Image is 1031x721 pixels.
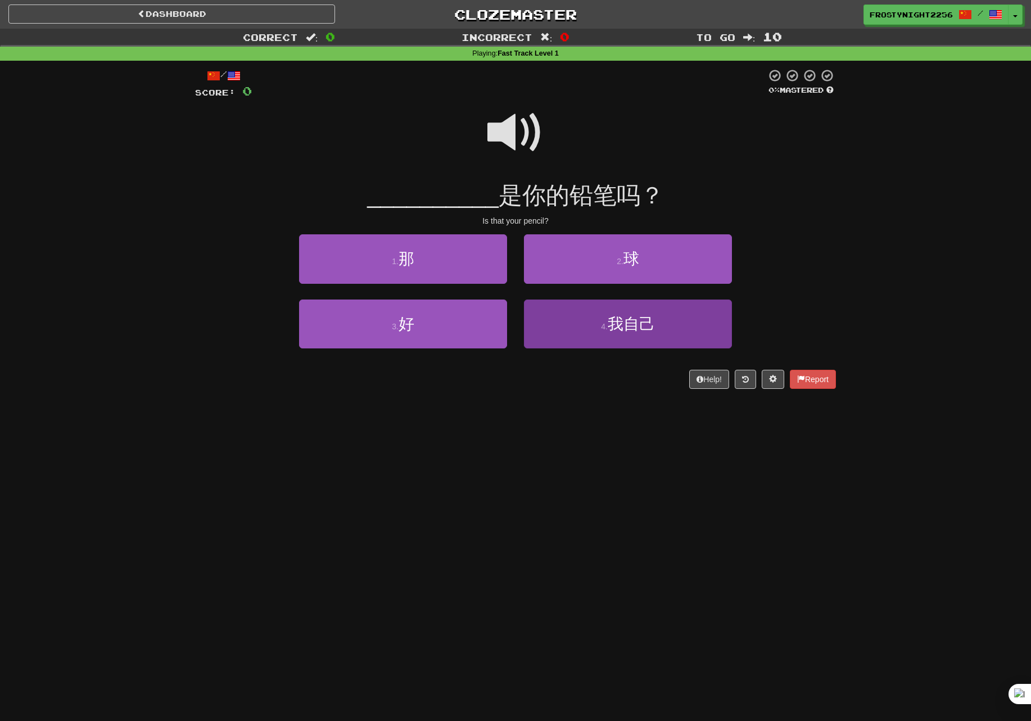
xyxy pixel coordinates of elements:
[560,30,569,43] span: 0
[617,257,623,266] small: 2 .
[195,69,252,83] div: /
[352,4,679,24] a: Clozemaster
[195,215,836,226] div: Is that your pencil?
[763,30,782,43] span: 10
[306,33,318,42] span: :
[498,49,559,57] strong: Fast Track Level 1
[243,31,298,43] span: Correct
[870,10,953,20] span: FrostyNight2256
[462,31,532,43] span: Incorrect
[195,88,236,97] span: Score:
[696,31,735,43] span: To go
[392,257,399,266] small: 1 .
[299,234,507,283] button: 1.那
[299,300,507,348] button: 3.好
[392,322,399,331] small: 3 .
[608,315,655,333] span: 我自己
[790,370,836,389] button: Report
[601,322,608,331] small: 4 .
[766,85,836,96] div: Mastered
[399,315,414,333] span: 好
[399,250,414,267] span: 那
[863,4,1009,25] a: FrostyNight2256 /
[524,234,732,283] button: 2.球
[743,33,756,42] span: :
[524,300,732,348] button: 4.我自己
[689,370,729,389] button: Help!
[540,33,553,42] span: :
[499,182,664,208] span: 是你的铅笔吗？
[735,370,756,389] button: Round history (alt+y)
[978,9,983,17] span: /
[325,30,335,43] span: 0
[8,4,335,24] a: Dashboard
[623,250,639,267] span: 球
[242,84,252,98] span: 0
[367,182,499,208] span: __________
[768,85,780,94] span: 0 %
